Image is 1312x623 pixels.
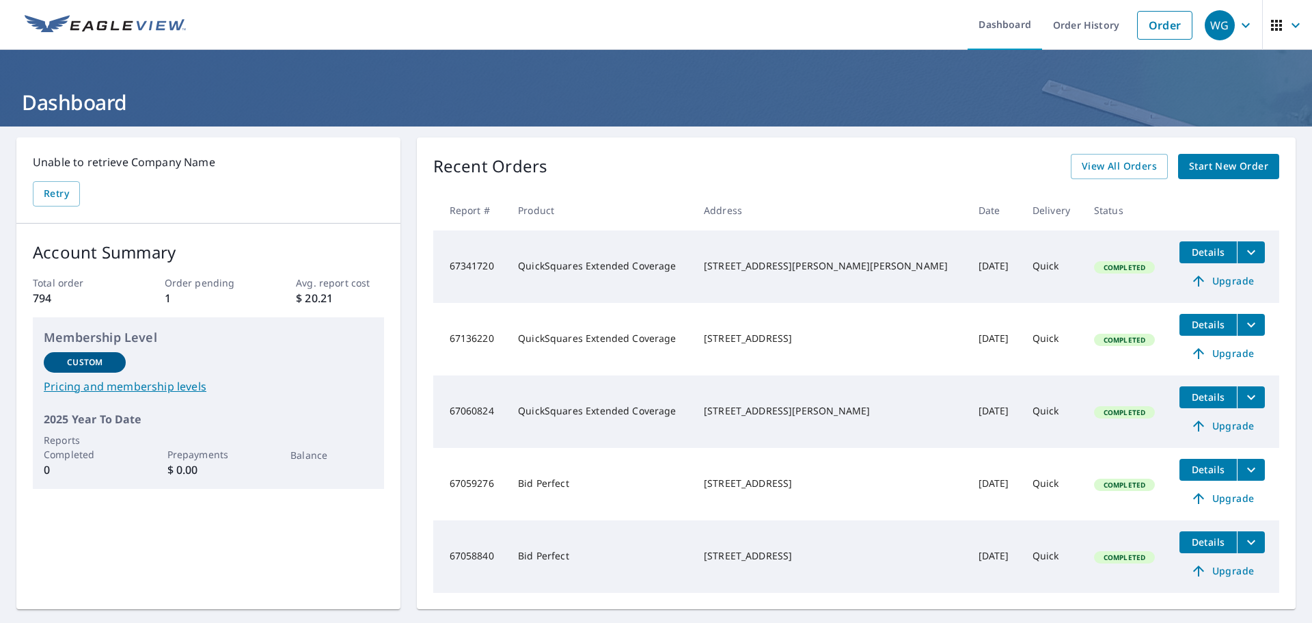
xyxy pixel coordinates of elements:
[1189,158,1268,175] span: Start New Order
[44,378,373,395] a: Pricing and membership levels
[1188,318,1229,331] span: Details
[1095,263,1153,272] span: Completed
[433,230,508,303] td: 67341720
[433,154,548,179] p: Recent Orders
[165,276,252,290] p: Order pending
[296,276,383,290] p: Avg. report cost
[44,328,373,347] p: Membership Level
[1237,314,1265,336] button: filesDropdownBtn-67136220
[1022,190,1083,230] th: Delivery
[1095,480,1153,490] span: Completed
[1179,386,1237,408] button: detailsBtn-67060824
[1179,415,1265,437] a: Upgrade
[44,462,126,478] p: 0
[1179,560,1265,582] a: Upgrade
[507,520,693,593] td: Bid Perfect
[1188,246,1229,259] span: Details
[507,303,693,375] td: QuickSquares Extended Coverage
[704,259,957,273] div: [STREET_ADDRESS][PERSON_NAME][PERSON_NAME]
[165,290,252,306] p: 1
[1237,459,1265,481] button: filesDropdownBtn-67059276
[1137,11,1192,40] a: Order
[1188,273,1257,289] span: Upgrade
[167,447,249,462] p: Prepayments
[1179,270,1265,292] a: Upgrade
[44,185,69,202] span: Retry
[1237,386,1265,408] button: filesDropdownBtn-67060824
[1095,408,1153,417] span: Completed
[507,190,693,230] th: Product
[704,549,957,563] div: [STREET_ADDRESS]
[1188,345,1257,362] span: Upgrade
[968,375,1022,448] td: [DATE]
[1188,535,1229,548] span: Details
[1237,531,1265,553] button: filesDropdownBtn-67058840
[1022,375,1083,448] td: Quick
[1071,154,1168,179] a: View All Orders
[33,276,120,290] p: Total order
[33,154,384,170] p: Unable to retrieve Company Name
[1179,241,1237,263] button: detailsBtn-67341720
[1179,314,1237,336] button: detailsBtn-67136220
[1188,563,1257,579] span: Upgrade
[704,477,957,490] div: [STREET_ADDRESS]
[704,404,957,418] div: [STREET_ADDRESS][PERSON_NAME]
[1022,303,1083,375] td: Quick
[433,520,508,593] td: 67058840
[968,303,1022,375] td: [DATE]
[1178,154,1279,179] a: Start New Order
[968,230,1022,303] td: [DATE]
[1237,241,1265,263] button: filesDropdownBtn-67341720
[296,290,383,306] p: $ 20.21
[433,375,508,448] td: 67060824
[968,448,1022,520] td: [DATE]
[1188,418,1257,434] span: Upgrade
[1095,553,1153,562] span: Completed
[1188,490,1257,507] span: Upgrade
[167,462,249,478] p: $ 0.00
[1095,335,1153,345] span: Completed
[290,448,372,462] p: Balance
[433,303,508,375] td: 67136220
[1205,10,1235,40] div: WG
[968,190,1022,230] th: Date
[44,433,126,462] p: Reports Completed
[704,332,957,345] div: [STREET_ADDRESS]
[1022,230,1083,303] td: Quick
[507,375,693,448] td: QuickSquares Extended Coverage
[1022,520,1083,593] td: Quick
[33,240,384,265] p: Account Summary
[433,190,508,230] th: Report #
[433,448,508,520] td: 67059276
[1083,190,1168,230] th: Status
[25,15,186,36] img: EV Logo
[968,520,1022,593] td: [DATE]
[1179,488,1265,509] a: Upgrade
[1022,448,1083,520] td: Quick
[1082,158,1157,175] span: View All Orders
[33,290,120,306] p: 794
[1179,459,1237,481] button: detailsBtn-67059276
[1179,343,1265,364] a: Upgrade
[1179,531,1237,553] button: detailsBtn-67058840
[44,411,373,427] p: 2025 Year To Date
[1188,390,1229,403] span: Details
[693,190,968,230] th: Address
[16,88,1296,116] h1: Dashboard
[507,448,693,520] td: Bid Perfect
[67,356,102,369] p: Custom
[507,230,693,303] td: QuickSquares Extended Coverage
[1188,463,1229,476] span: Details
[33,181,80,207] button: Retry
